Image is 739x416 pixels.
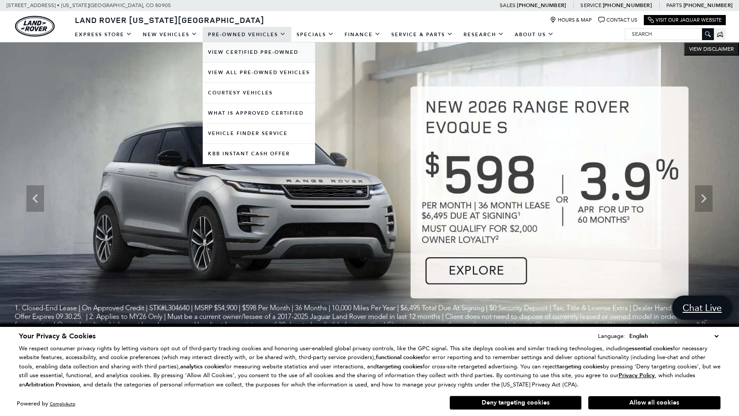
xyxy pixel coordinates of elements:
span: Land Rover [US_STATE][GEOGRAPHIC_DATA] [75,15,264,25]
p: We respect consumer privacy rights by letting visitors opt out of third-party tracking cookies an... [19,344,720,390]
a: [STREET_ADDRESS] • [US_STATE][GEOGRAPHIC_DATA], CO 80905 [7,2,171,8]
strong: analytics cookies [180,363,224,371]
a: Service & Parts [386,27,458,42]
a: EXPRESS STORE [70,27,137,42]
a: Contact Us [598,17,637,23]
nav: Main Navigation [70,27,559,42]
a: [PHONE_NUMBER] [683,2,732,9]
strong: functional cookies [376,353,423,361]
a: Vehicle Finder Service [203,124,315,143]
a: Courtesy Vehicles [203,83,315,103]
span: Sales [500,2,516,8]
a: About Us [509,27,559,42]
a: Pre-Owned Vehicles [203,27,291,42]
a: What Is Approved Certified [203,103,315,123]
a: [PHONE_NUMBER] [517,2,566,9]
a: View All Pre-Owned Vehicles [203,63,315,82]
button: VIEW DISCLAIMER [684,42,739,56]
a: Finance [339,27,386,42]
strong: targeting cookies [377,363,423,371]
span: Chat Live [678,302,726,314]
div: Previous [26,185,44,212]
a: ComplyAuto [50,401,75,407]
span: Service [580,2,601,8]
a: Chat Live [672,296,732,320]
a: New Vehicles [137,27,203,42]
button: Deny targeting cookies [449,396,582,410]
u: Privacy Policy [619,371,655,379]
strong: targeting cookies [557,363,603,371]
img: Land Rover [15,16,55,37]
a: [PHONE_NUMBER] [603,2,652,9]
a: land-rover [15,16,55,37]
a: Specials [291,27,339,42]
span: Your Privacy & Cookies [19,331,96,341]
div: Powered by [17,401,75,407]
button: Allow all cookies [588,396,720,409]
div: Next [695,185,713,212]
a: Research [458,27,509,42]
a: Privacy Policy [619,372,655,379]
div: Language: [598,333,625,339]
input: Search [625,29,713,39]
span: VIEW DISCLAIMER [689,45,734,52]
select: Language Select [627,331,720,341]
a: Hours & Map [550,17,592,23]
span: Parts [666,2,682,8]
strong: Arbitration Provision [25,381,80,389]
a: Visit Our Jaguar Website [648,17,722,23]
a: Land Rover [US_STATE][GEOGRAPHIC_DATA] [70,15,270,25]
strong: essential cookies [629,345,673,352]
a: View Certified Pre-Owned [203,42,315,62]
a: KBB Instant Cash Offer [203,144,315,164]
